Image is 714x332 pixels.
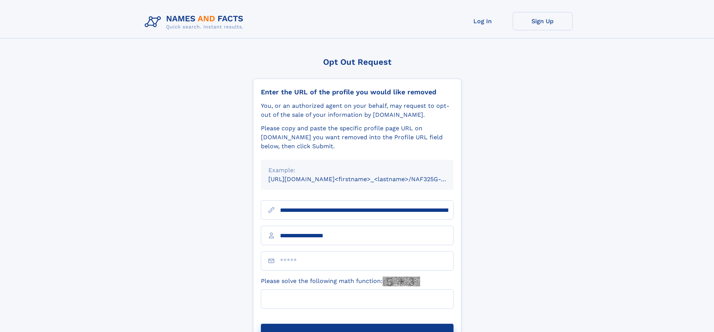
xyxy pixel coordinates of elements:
[268,166,446,175] div: Example:
[253,57,461,67] div: Opt Out Request
[261,277,420,286] label: Please solve the following math function:
[453,12,513,30] a: Log In
[142,12,250,32] img: Logo Names and Facts
[261,124,454,151] div: Please copy and paste the specific profile page URL on [DOMAIN_NAME] you want removed into the Pr...
[261,88,454,96] div: Enter the URL of the profile you would like removed
[261,101,454,119] div: You, or an authorized agent on your behalf, may request to opt-out of the sale of your informatio...
[268,176,468,183] small: [URL][DOMAIN_NAME]<firstname>_<lastname>/NAF325G-xxxxxxxx
[513,12,573,30] a: Sign Up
